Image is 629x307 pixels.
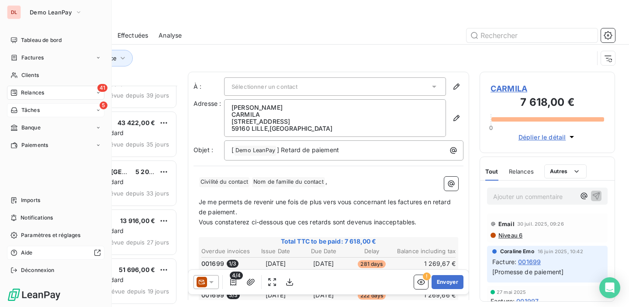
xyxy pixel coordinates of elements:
[97,84,107,92] span: 41
[498,220,515,227] span: Email
[7,5,21,19] div: DL
[21,214,53,222] span: Notifications
[201,259,224,268] span: 001699
[21,266,55,274] span: Déconnexion
[325,178,327,185] span: ,
[491,83,604,94] span: CARMILA
[118,119,155,126] span: 43 422,00 €
[498,232,522,239] span: Niveau 6
[230,272,243,279] span: 4/4
[201,247,251,256] th: Overdue invoices
[62,168,176,175] span: AEROPORTS DE [GEOGRAPHIC_DATA]
[21,141,48,149] span: Paiements
[199,198,453,216] span: Je me permets de revenir une fois de plus vers vous concernant les factures en retard de paiement.
[100,101,107,109] span: 5
[106,288,169,295] span: prévue depuis 19 jours
[358,260,385,268] span: 281 days
[485,168,498,175] span: Tout
[194,82,224,91] label: À :
[118,31,149,40] span: Effectuées
[497,290,526,295] span: 27 mai 2025
[21,54,44,62] span: Factures
[492,268,563,276] span: [Promesse de paiement]
[21,196,40,204] span: Imports
[432,275,463,289] button: Envoyer
[397,247,456,256] th: Balance including tax
[104,190,169,197] span: prévue depuis 33 jours
[7,246,104,260] a: Aide
[516,132,579,142] button: Déplier le détail
[348,247,396,256] th: Delay
[104,141,169,148] span: prévue depuis 35 jours
[491,297,515,306] span: Facture :
[467,28,598,42] input: Rechercher
[544,164,587,178] button: Autres
[21,106,40,114] span: Tâches
[517,221,564,227] span: 30 juil. 2025, 09:26
[397,290,456,300] td: 1 269,66 €
[599,277,620,298] div: Open Intercom Messenger
[252,290,299,300] td: [DATE]
[21,89,44,97] span: Relances
[201,291,224,300] span: 001699
[199,218,417,226] span: Vous constaterez ci-dessous que ces retards sont devenus inacceptables.
[104,92,169,99] span: prévue depuis 39 jours
[21,231,80,239] span: Paramètres et réglages
[300,290,347,300] td: [DATE]
[232,104,439,111] p: [PERSON_NAME]
[232,111,439,118] p: CARMILA
[252,177,325,187] span: Nom de famille du contact
[500,248,534,255] span: Coraline Emo
[538,249,583,254] span: 16 juin 2025, 10:42
[234,146,276,156] span: Demo LeanPay
[194,100,221,107] span: Adresse :
[300,247,347,256] th: Due Date
[135,168,169,175] span: 5 202,00 €
[21,71,39,79] span: Clients
[397,259,456,269] td: 1 269,67 €
[518,133,566,142] span: Déplier le détail
[21,36,62,44] span: Tableau de bord
[105,239,169,246] span: prévue depuis 27 jours
[232,83,297,90] span: Sélectionner un contact
[227,260,238,268] span: 1 / 3
[252,259,299,269] td: [DATE]
[489,124,493,131] span: 0
[232,118,439,125] p: [STREET_ADDRESS]
[232,146,234,153] span: [
[516,297,539,306] span: 001997
[21,124,41,132] span: Banque
[232,125,439,132] p: 59160 LILLE , [GEOGRAPHIC_DATA]
[120,217,155,224] span: 13 916,00 €
[509,168,534,175] span: Relances
[300,259,347,269] td: [DATE]
[7,288,61,302] img: Logo LeanPay
[358,292,386,300] span: 222 days
[252,247,299,256] th: Issue Date
[30,9,72,16] span: Demo LeanPay
[227,291,240,299] span: 3 / 3
[491,94,604,112] h3: 7 618,00 €
[200,237,457,246] span: Total TTC to be paid: 7 618,00 €
[199,177,249,187] span: Civilité du contact
[518,257,541,266] span: 001699
[159,31,182,40] span: Analyse
[21,249,33,257] span: Aide
[119,266,155,273] span: 51 696,00 €
[277,146,339,153] span: ] Retard de paiement
[492,257,516,266] span: Facture :
[194,146,213,153] span: Objet :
